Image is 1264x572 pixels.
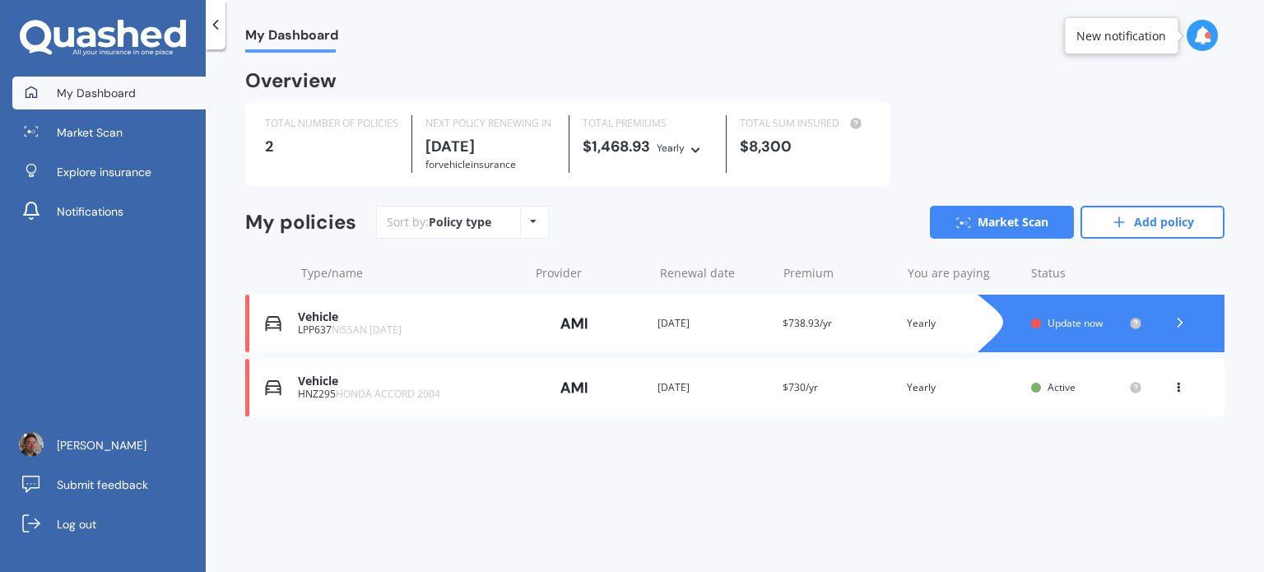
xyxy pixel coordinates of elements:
[12,156,206,188] a: Explore insurance
[533,372,616,403] img: AMI
[930,206,1074,239] a: Market Scan
[783,265,895,281] div: Premium
[1031,265,1142,281] div: Status
[12,508,206,541] a: Log out
[298,310,520,324] div: Vehicle
[12,195,206,228] a: Notifications
[12,116,206,149] a: Market Scan
[245,211,356,235] div: My policies
[265,379,281,396] img: Vehicle
[740,115,870,132] div: TOTAL SUM INSURED
[298,324,520,336] div: LPP637
[332,323,402,337] span: NISSAN [DATE]
[908,265,1019,281] div: You are paying
[425,115,555,132] div: NEXT POLICY RENEWING IN
[783,316,832,330] span: $738.93/yr
[658,379,769,396] div: [DATE]
[265,115,398,132] div: TOTAL NUMBER OF POLICIES
[336,387,440,401] span: HONDA ACCORD 2004
[301,265,523,281] div: Type/name
[57,477,148,493] span: Submit feedback
[57,516,96,532] span: Log out
[533,308,616,339] img: AMI
[429,214,491,230] div: Policy type
[1076,27,1166,44] div: New notification
[660,265,771,281] div: Renewal date
[425,137,475,156] b: [DATE]
[583,138,713,156] div: $1,468.93
[12,468,206,501] a: Submit feedback
[298,374,520,388] div: Vehicle
[657,140,685,156] div: Yearly
[583,115,713,132] div: TOTAL PREMIUMS
[740,138,870,155] div: $8,300
[57,437,146,453] span: [PERSON_NAME]
[658,315,769,332] div: [DATE]
[907,315,1018,332] div: Yearly
[57,124,123,141] span: Market Scan
[57,85,136,101] span: My Dashboard
[536,265,647,281] div: Provider
[298,388,520,400] div: HNZ295
[265,138,398,155] div: 2
[387,214,491,230] div: Sort by:
[19,432,44,457] img: ACg8ocIo1Nf1IK4daPfcZ8FLcgINL6Rgyis58wIr0MU60HrnIUNQO-8b=s96-c
[425,157,516,171] span: for Vehicle insurance
[12,77,206,109] a: My Dashboard
[783,380,818,394] span: $730/yr
[57,164,151,180] span: Explore insurance
[57,203,123,220] span: Notifications
[1048,380,1076,394] span: Active
[12,429,206,462] a: [PERSON_NAME]
[245,72,337,89] div: Overview
[265,315,281,332] img: Vehicle
[245,27,338,49] span: My Dashboard
[907,379,1018,396] div: Yearly
[1080,206,1224,239] a: Add policy
[1048,316,1103,330] span: Update now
